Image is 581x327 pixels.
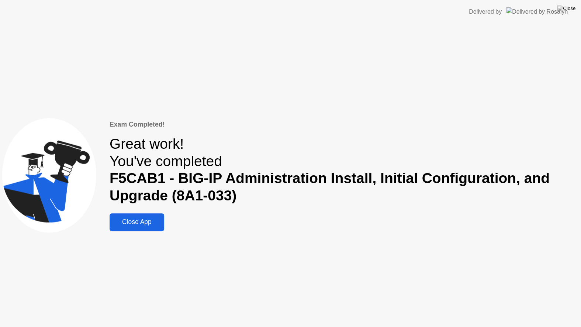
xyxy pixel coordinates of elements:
[110,170,550,203] b: F5CAB1 - BIG-IP Administration Install, Initial Configuration, and Upgrade (8A1-033)
[110,135,579,204] div: Great work! You've completed
[112,218,162,226] div: Close App
[506,7,568,16] img: Delivered by Rosalyn
[557,6,575,11] img: Close
[110,213,164,231] button: Close App
[469,7,502,16] div: Delivered by
[110,120,579,130] div: Exam Completed!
